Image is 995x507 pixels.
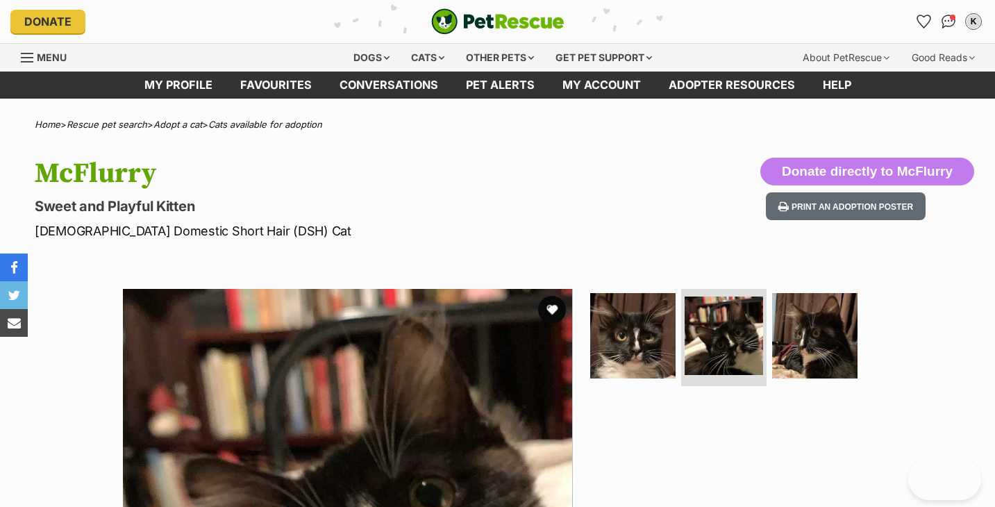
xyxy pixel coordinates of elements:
a: Home [35,119,60,130]
div: K [967,15,980,28]
div: Cats [401,44,454,72]
a: Pet alerts [452,72,549,99]
a: Adopt a cat [153,119,202,130]
a: Adopter resources [655,72,809,99]
div: Dogs [344,44,399,72]
a: Menu [21,44,76,69]
a: Favourites [226,72,326,99]
p: [DEMOGRAPHIC_DATA] Domestic Short Hair (DSH) Cat [35,222,607,240]
button: Print an adoption poster [766,192,926,221]
div: Good Reads [902,44,985,72]
button: favourite [538,296,566,324]
img: Photo of Mc Flurry [590,293,676,379]
a: Donate [10,10,85,33]
img: chat-41dd97257d64d25036548639549fe6c8038ab92f7586957e7f3b1b290dea8141.svg [942,15,956,28]
a: conversations [326,72,452,99]
ul: Account quick links [912,10,985,33]
a: Conversations [937,10,960,33]
a: My profile [131,72,226,99]
button: My account [962,10,985,33]
iframe: Help Scout Beacon - Open [908,458,981,500]
img: logo-cat-932fe2b9b8326f06289b0f2fb663e598f794de774fb13d1741a6617ecf9a85b4.svg [431,8,565,35]
a: Rescue pet search [67,119,147,130]
div: Other pets [456,44,544,72]
span: Menu [37,51,67,63]
button: Donate directly to McFlurry [760,158,974,185]
div: About PetRescue [793,44,899,72]
a: Cats available for adoption [208,119,322,130]
div: Get pet support [546,44,662,72]
img: Photo of Mc Flurry [772,293,858,379]
a: PetRescue [431,8,565,35]
p: Sweet and Playful Kitten [35,197,607,216]
a: Help [809,72,865,99]
h1: McFlurry [35,158,607,190]
a: Favourites [912,10,935,33]
a: My account [549,72,655,99]
img: Photo of Mc Flurry [685,297,763,375]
